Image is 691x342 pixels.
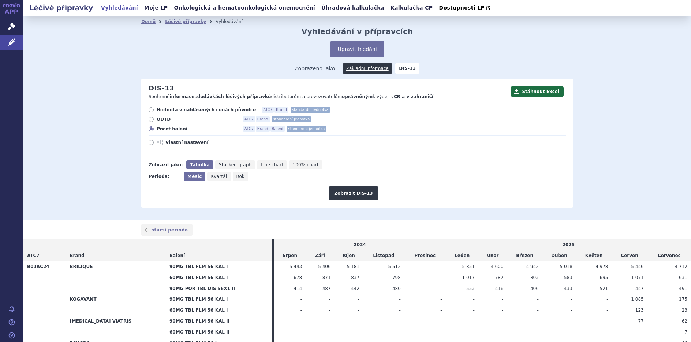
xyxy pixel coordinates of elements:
[165,19,206,24] a: Léčivé přípravky
[166,261,272,272] th: 90MG TBL FLM 56 KAL I
[395,63,419,74] strong: DIS-13
[647,250,691,261] td: Červenec
[502,330,503,335] span: -
[495,275,503,280] span: 787
[66,294,166,316] th: KOGAVANT
[330,41,384,57] button: Upravit hledání
[537,297,538,302] span: -
[606,319,608,324] span: -
[294,275,302,280] span: 678
[165,140,246,145] span: Vlastní nastavení
[322,275,331,280] span: 871
[502,308,503,313] span: -
[606,308,608,313] span: -
[216,16,252,27] li: Vyhledávání
[300,319,302,324] span: -
[329,319,330,324] span: -
[440,286,442,291] span: -
[491,264,503,269] span: 4 600
[358,297,359,302] span: -
[502,297,503,302] span: -
[261,162,283,167] span: Line chart
[537,330,538,335] span: -
[166,283,272,294] th: 90MG POR TBL DIS 56X1 II
[99,3,140,13] a: Vyhledávání
[684,330,687,335] span: 7
[322,286,331,291] span: 487
[23,3,99,13] h2: Léčivé přípravky
[399,297,400,302] span: -
[502,319,503,324] span: -
[473,330,475,335] span: -
[351,286,359,291] span: 442
[399,319,400,324] span: -
[342,94,373,99] strong: oprávněným
[66,261,166,294] th: BRILIQUE
[564,286,572,291] span: 433
[166,316,272,327] th: 90MG TBL FLM 56 KAL II
[446,250,478,261] td: Leden
[319,3,386,13] a: Úhradová kalkulačka
[157,126,237,132] span: Počet balení
[274,107,288,113] span: Brand
[631,275,643,280] span: 1 071
[635,308,644,313] span: 123
[537,308,538,313] span: -
[141,19,156,24] a: Domů
[149,94,507,100] p: Souhrnné o distributorům a provozovatelům k výdeji v .
[675,264,687,269] span: 4 712
[243,126,255,132] span: ATC7
[363,250,404,261] td: Listopad
[600,275,608,280] span: 695
[149,84,174,92] h2: DIS-13
[437,3,494,13] a: Dostupnosti LP
[446,239,691,250] td: 2025
[166,327,272,338] th: 60MG TBL FLM 56 KAL II
[473,297,475,302] span: -
[612,250,647,261] td: Červen
[571,308,572,313] span: -
[394,94,433,99] strong: ČR a v zahraničí
[256,126,270,132] span: Brand
[329,186,378,200] button: Zobrazit DIS-13
[682,308,687,313] span: 23
[495,286,503,291] span: 416
[256,116,270,122] span: Brand
[388,264,400,269] span: 5 512
[542,250,576,261] td: Duben
[439,5,485,11] span: Dostupnosti LP
[166,294,272,305] th: 90MG TBL FLM 56 KAL I
[295,63,337,74] span: Zobrazeno jako:
[190,162,209,167] span: Tabulka
[358,319,359,324] span: -
[172,3,317,13] a: Onkologická a hematoonkologická onemocnění
[287,126,326,132] span: standardní jednotka
[358,330,359,335] span: -
[600,286,608,291] span: 521
[291,107,330,113] span: standardní jednotka
[70,253,84,258] span: Brand
[526,264,538,269] span: 4 942
[302,27,413,36] h2: Vyhledávání v přípravcích
[638,319,643,324] span: 77
[329,308,330,313] span: -
[631,264,643,269] span: 5 446
[440,319,442,324] span: -
[440,264,442,269] span: -
[392,286,401,291] span: 480
[606,297,608,302] span: -
[507,250,542,261] td: Březen
[473,319,475,324] span: -
[392,275,401,280] span: 798
[347,264,359,269] span: 5 181
[440,275,442,280] span: -
[466,286,475,291] span: 553
[274,239,446,250] td: 2024
[399,330,400,335] span: -
[642,330,643,335] span: -
[343,63,392,74] a: Základní informace
[537,319,538,324] span: -
[679,297,687,302] span: 175
[635,286,644,291] span: 447
[142,3,170,13] a: Moje LP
